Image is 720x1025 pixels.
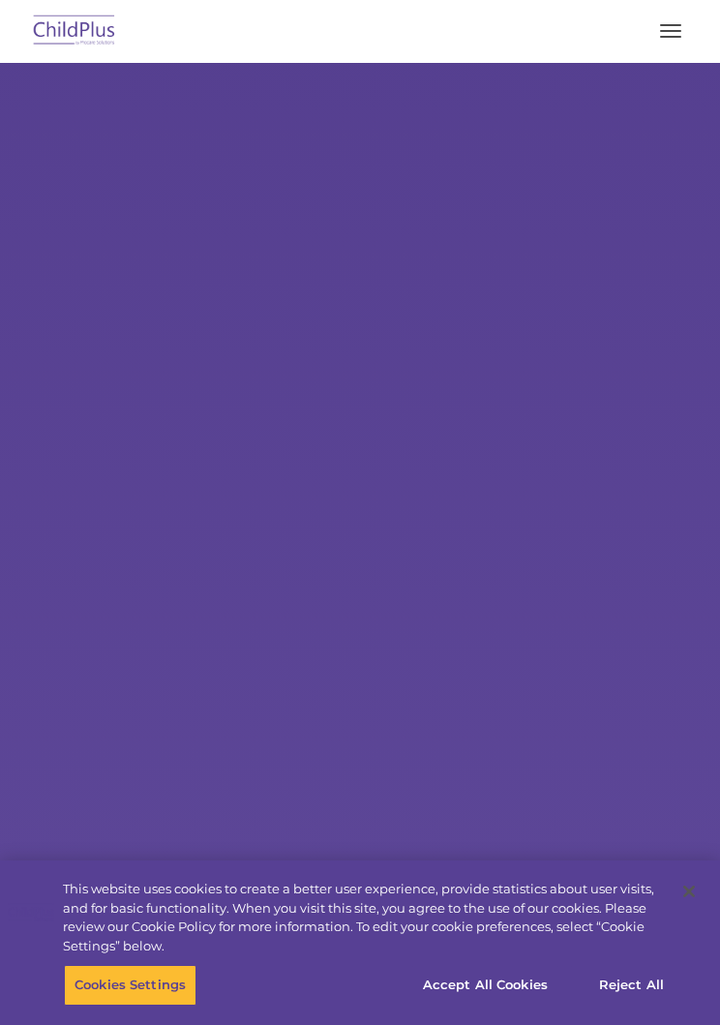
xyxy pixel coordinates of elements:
[668,870,710,913] button: Close
[571,965,692,1006] button: Reject All
[29,9,120,54] img: ChildPlus by Procare Solutions
[64,965,196,1006] button: Cookies Settings
[63,880,669,955] div: This website uses cookies to create a better user experience, provide statistics about user visit...
[412,965,558,1006] button: Accept All Cookies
